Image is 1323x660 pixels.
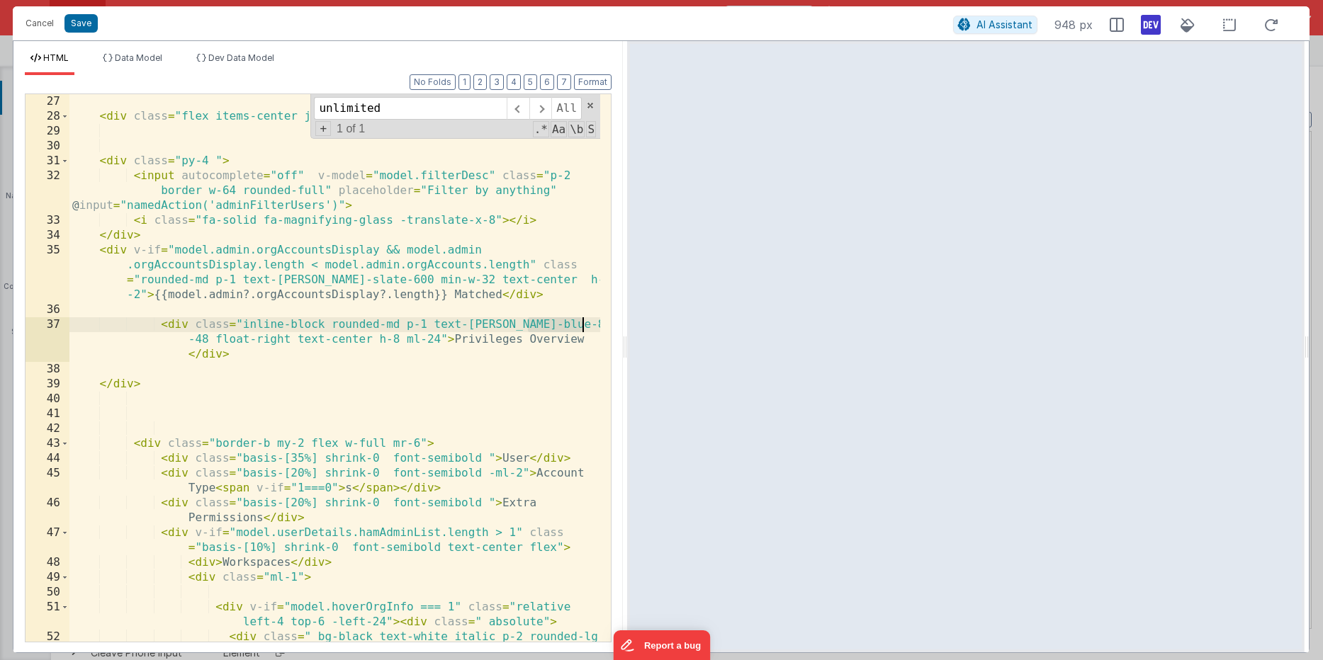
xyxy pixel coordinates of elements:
[26,243,69,302] div: 35
[26,600,69,630] div: 51
[533,121,549,137] span: RegExp Search
[26,570,69,585] div: 49
[26,317,69,362] div: 37
[26,421,69,436] div: 42
[115,52,162,63] span: Data Model
[1054,16,1093,33] span: 948 px
[551,121,567,137] span: CaseSensitive Search
[540,74,554,90] button: 6
[613,630,710,660] iframe: Marker.io feedback button
[26,228,69,243] div: 34
[524,74,537,90] button: 5
[331,123,371,135] span: 1 of 1
[26,466,69,496] div: 45
[26,94,69,109] div: 27
[490,74,504,90] button: 3
[26,362,69,377] div: 38
[26,555,69,570] div: 48
[473,74,487,90] button: 2
[557,74,571,90] button: 7
[26,406,69,421] div: 41
[458,74,471,90] button: 1
[26,154,69,169] div: 31
[26,109,69,124] div: 28
[953,16,1037,34] button: AI Assistant
[26,436,69,451] div: 43
[551,97,582,120] span: Alt-Enter
[26,451,69,466] div: 44
[574,74,612,90] button: Format
[26,139,69,154] div: 30
[507,74,521,90] button: 4
[26,213,69,228] div: 33
[18,13,61,33] button: Cancel
[26,302,69,317] div: 36
[26,169,69,213] div: 32
[314,97,507,120] input: Search for
[315,121,331,136] span: Toggel Replace mode
[410,74,456,90] button: No Folds
[26,392,69,406] div: 40
[26,377,69,392] div: 39
[43,52,69,63] span: HTML
[26,585,69,600] div: 50
[208,52,274,63] span: Dev Data Model
[26,525,69,555] div: 47
[26,496,69,525] div: 46
[976,18,1032,30] span: AI Assistant
[568,121,585,137] span: Whole Word Search
[586,121,596,137] span: Search In Selection
[26,124,69,139] div: 29
[64,14,98,33] button: Save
